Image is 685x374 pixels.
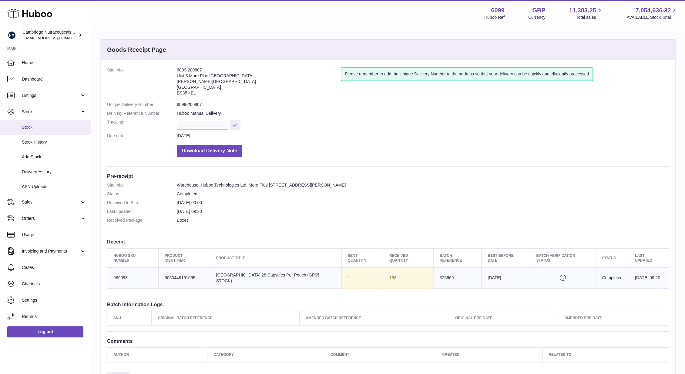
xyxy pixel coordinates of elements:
[629,267,669,288] td: [DATE] 09:20
[210,248,341,267] th: Product title
[22,35,89,40] span: [EMAIL_ADDRESS][DOMAIN_NAME]
[626,6,678,20] a: 7,054,636.32 AVAILABLE Stock Total
[341,267,383,288] td: 1
[22,76,86,82] span: Dashboard
[558,311,669,325] th: Amended BBE Date
[22,265,86,270] span: Cases
[22,281,86,287] span: Channels
[177,217,669,223] dd: Boxes
[300,311,449,325] th: Amended Batch Reference
[22,297,86,303] span: Settings
[7,31,16,40] img: huboo@camnutra.com
[569,6,603,20] a: 11,383.25 Total sales
[107,119,177,130] dt: Tracking:
[107,348,207,362] th: Author
[532,6,545,15] strong: GBP
[542,348,669,362] th: Related to
[596,267,629,288] td: Completed
[341,67,593,81] div: Please remember to add the Unique Delivery Number to the address so that your delivery can be qui...
[596,248,629,267] th: Status
[7,326,83,337] a: Log out
[530,248,596,267] th: Batch Verification Status
[22,314,86,319] span: Returns
[484,15,505,20] div: Huboo Ref
[107,248,159,267] th: Huboo SKU Number
[158,248,210,267] th: Product Identifier
[22,124,86,130] span: Stock
[449,311,558,325] th: Original BBE Date
[22,139,86,145] span: Stock History
[629,248,669,267] th: Last updated
[22,93,80,98] span: Listings
[22,232,86,238] span: Usage
[433,248,482,267] th: Batch Reference
[107,338,669,344] h3: Comments
[626,15,678,20] span: AVAILABLE Stock Total
[107,200,177,206] dt: Received to Site:
[22,248,80,254] span: Invoicing and Payments
[107,238,669,245] h3: Receipt
[491,6,505,15] strong: 6099
[324,348,436,362] th: Comment
[177,133,669,139] dd: [DATE]
[22,184,86,190] span: ASN Uploads
[22,169,86,175] span: Delivery History
[107,301,669,308] h3: Batch Information Logs
[177,102,669,108] dd: 6099-200807
[177,67,341,99] address: 6099-200807 Unit 3 More Plus [GEOGRAPHIC_DATA] [PERSON_NAME][GEOGRAPHIC_DATA] [GEOGRAPHIC_DATA] B...
[569,6,596,15] span: 11,383.25
[576,15,603,20] span: Total sales
[22,216,80,221] span: Orders
[107,311,152,325] th: SKU
[22,199,80,205] span: Sales
[107,173,669,179] h3: Pre-receipt
[482,267,530,288] td: [DATE]
[482,248,530,267] th: Best Before Date
[177,191,669,197] dd: Completed
[107,102,177,108] dt: Unique Delivery Number:
[107,182,177,188] dt: Site Info:
[210,267,341,288] td: [GEOGRAPHIC_DATA] 28 Capsules Per Pouch (GP05-STOCK)
[152,311,300,325] th: Original Batch Reference
[22,29,77,41] div: Cambridge Nutraceuticals Ltd
[107,111,177,116] dt: Delivery Reference Number:
[383,267,433,288] td: 198
[177,209,669,214] dd: [DATE] 09:20
[107,267,159,288] td: 989098
[341,248,383,267] th: Sent Quantity
[107,209,177,214] dt: Last updated:
[177,145,242,157] button: Download Delivery Note
[436,348,542,362] th: Created
[207,348,324,362] th: Category
[433,267,482,288] td: 325669
[177,182,669,188] dd: Warehouse, Huboo Technologies Ltd, More Plus [STREET_ADDRESS][PERSON_NAME]
[383,248,433,267] th: Received Quantity
[22,154,86,160] span: Add Stock
[635,6,671,15] span: 7,054,636.32
[107,217,177,223] dt: Received Package:
[107,67,177,99] dt: Site Info:
[528,15,546,20] div: Currency
[22,109,80,115] span: Stock
[107,191,177,197] dt: Status:
[177,111,669,116] dd: Huboo Manual Delivery
[107,46,166,54] h3: Goods Receipt Page
[107,133,177,139] dt: Due date:
[22,60,86,66] span: Home
[177,200,669,206] dd: [DATE] 00:00
[158,267,210,288] td: 5060448161065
